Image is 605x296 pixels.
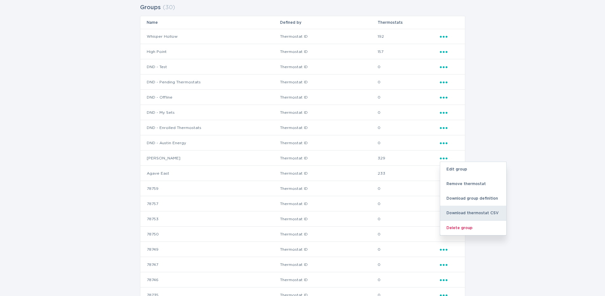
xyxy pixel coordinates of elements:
div: Edit group [440,162,506,177]
td: 0 [377,59,440,74]
td: Thermostat ID [280,29,377,44]
span: ( 30 ) [163,5,175,10]
td: Agave East [140,166,280,181]
td: 78749 [140,242,280,257]
div: Popover menu [440,276,459,283]
td: Thermostat ID [280,196,377,211]
div: Popover menu [440,139,459,146]
tr: 171266538c75680a9cf0b29343548a125a0dfb59 [140,257,465,272]
td: 78753 [140,211,280,227]
td: 78747 [140,257,280,272]
td: 78750 [140,227,280,242]
div: Popover menu [440,48,459,55]
td: 0 [377,227,440,242]
td: 0 [377,242,440,257]
td: Whisper Hollow [140,29,280,44]
td: 0 [377,257,440,272]
td: 157 [377,44,440,59]
tr: 875b5b04df190954f478b077fce870cf1c2768f7 [140,74,465,90]
td: Thermostat ID [280,59,377,74]
div: Popover menu [440,79,459,86]
td: 78759 [140,181,280,196]
td: 0 [377,272,440,287]
div: Download thermostat CSV [440,206,506,220]
td: Thermostat ID [280,272,377,287]
th: Defined by [280,16,377,29]
td: 0 [377,135,440,151]
td: [PERSON_NAME] [140,151,280,166]
tr: 75010b4a8afef8476c88be71f881fd85719f3a73 [140,196,465,211]
tr: 4ff531fd41600e3109f84250376d850979d5e31e [140,242,465,257]
td: DND - Austin Energy [140,135,280,151]
tr: 3124351f5c3d4c9295d2153e43e32fc4 [140,44,465,59]
tr: 654edd05f3ec40edf52bc9e046615707da5e941d [140,120,465,135]
td: 78746 [140,272,280,287]
div: Popover menu [440,94,459,101]
tr: 07360f5b84f21d828b33ad9ba08c9b697c044a6e [140,272,465,287]
td: Thermostat ID [280,105,377,120]
tr: 9be81fdf13b199ac06cde2f8043a754f6569e408 [140,90,465,105]
div: Popover menu [440,33,459,40]
tr: 862d7e61bf7e59affd8f8f0a251e89895d027e44 [140,181,465,196]
td: DND - My Sets [140,105,280,120]
tr: d4e68daaa0f24a49beb9002b841a67a6 [140,166,465,181]
div: Download group definition [440,191,506,206]
td: 0 [377,120,440,135]
td: 329 [377,151,440,166]
td: 192 [377,29,440,44]
td: High Point [140,44,280,59]
td: DND - Enrolled Thermostats [140,120,280,135]
tr: 274b88dc753a02d18ae93be4962f2448805cfa36 [140,105,465,120]
div: Popover menu [440,63,459,70]
td: Thermostat ID [280,74,377,90]
h2: Groups [140,2,161,13]
div: Delete group [440,220,506,235]
div: Popover menu [440,246,459,253]
tr: e4e82fe5ea0a44fa7f5f27b9e8559833af748684 [140,227,465,242]
td: 0 [377,105,440,120]
td: Thermostat ID [280,120,377,135]
div: Popover menu [440,124,459,131]
td: Thermostat ID [280,90,377,105]
tr: ddff006348d9f6985cde266114d976495c840879 [140,59,465,74]
div: Popover menu [440,261,459,268]
tr: ed7a9cd9b2e73feaff09871abae1d7e5b673d5b0 [140,211,465,227]
td: DND - Pending Thermostats [140,74,280,90]
td: Thermostat ID [280,151,377,166]
td: Thermostat ID [280,242,377,257]
td: Thermostat ID [280,211,377,227]
td: 0 [377,74,440,90]
tr: fcb232379e0beb5609ca3ebf4a432c09188cb681 [140,135,465,151]
td: Thermostat ID [280,181,377,196]
td: Thermostat ID [280,227,377,242]
td: 0 [377,90,440,105]
td: Thermostat ID [280,135,377,151]
div: Popover menu [440,109,459,116]
td: 0 [377,181,440,196]
tr: Table Headers [140,16,465,29]
th: Name [140,16,280,29]
td: DND - Offline [140,90,280,105]
td: Thermostat ID [280,257,377,272]
td: 78757 [140,196,280,211]
td: Thermostat ID [280,44,377,59]
td: 0 [377,196,440,211]
td: Thermostat ID [280,166,377,181]
tr: 275fe029f442435fa047d9d4e3c7b5b6 [140,29,465,44]
tr: 4c7b4abfe2b34ebaa82c5e767258e6bb [140,151,465,166]
td: 0 [377,211,440,227]
div: Remove thermostat [440,177,506,191]
th: Thermostats [377,16,440,29]
td: 233 [377,166,440,181]
td: DND - Test [140,59,280,74]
